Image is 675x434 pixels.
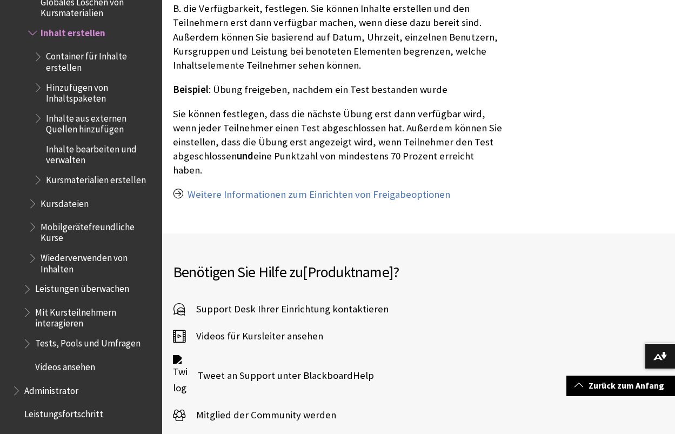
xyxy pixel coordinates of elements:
[303,262,393,282] span: [Produktname]
[566,376,675,396] a: Zurück zum Anfang
[173,301,389,317] a: Support Desk Ihrer Einrichtung kontaktieren
[188,188,450,201] a: Weitere Informationen zum Einrichten von Freigabeoptionen
[46,109,155,135] span: Inhalte aus externen Quellen hinzufügen
[173,355,374,396] a: Twitter logo Tweet an Support unter BlackboardHelp
[173,355,187,396] img: Twitter logo
[185,407,336,423] span: Mitglied der Community werden
[41,195,89,209] span: Kursdateien
[24,382,78,396] span: Administrator
[185,301,389,317] span: Support Desk Ihrer Einrichtung kontaktieren
[173,83,209,96] span: Beispiel
[173,107,504,178] p: Sie können festlegen, dass die nächste Übung erst dann verfügbar wird, wenn jeder Teilnehmer eine...
[35,358,95,372] span: Videos ansehen
[24,405,103,419] span: Leistungsfortschritt
[237,150,253,162] span: und
[41,218,155,243] span: Mobilgerätefreundliche Kurse
[35,303,155,329] span: Mit Kursteilnehmern interagieren
[46,171,146,185] span: Kursmaterialien erstellen
[41,24,105,38] span: Inhalt erstellen
[46,140,155,165] span: Inhalte bearbeiten und verwalten
[187,368,374,384] span: Tweet an Support unter BlackboardHelp
[35,280,129,295] span: Leistungen überwachen
[46,48,155,73] span: Container für Inhalte erstellen
[46,78,155,104] span: Hinzufügen von Inhaltspaketen
[35,335,141,349] span: Tests, Pools und Umfragen
[185,328,323,344] span: Videos für Kursleiter ansehen
[173,261,664,283] h2: Benötigen Sie Hilfe zu ?
[173,407,336,423] a: Mitglied der Community werden
[173,328,323,344] a: Videos für Kursleiter ansehen
[41,249,155,275] span: Wiederverwenden von Inhalten
[173,83,504,97] p: : Übung freigeben, nachdem ein Test bestanden wurde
